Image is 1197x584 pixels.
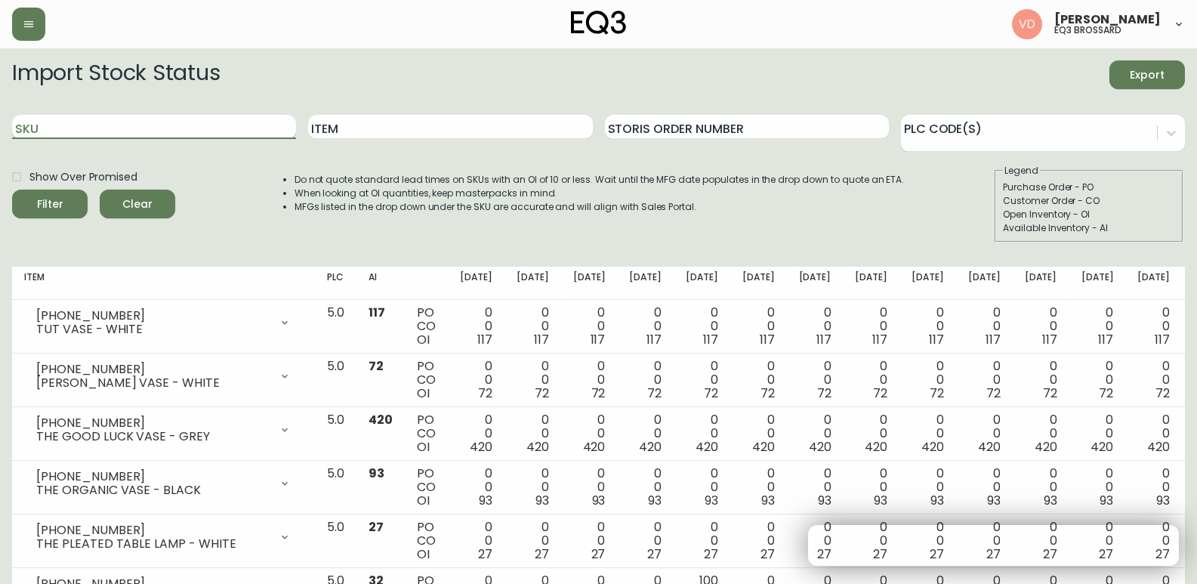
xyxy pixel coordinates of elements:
span: 93 [761,492,775,509]
div: 0 0 [742,467,775,508]
span: 117 [1098,331,1113,348]
span: 72 [535,385,549,402]
div: 0 0 [686,413,718,454]
span: 72 [817,385,831,402]
th: [DATE] [899,267,956,300]
span: 117 [1155,331,1170,348]
span: 72 [1155,385,1170,402]
div: PO CO [417,521,436,561]
div: Customer Order - CO [1003,194,1175,208]
th: [DATE] [504,267,561,300]
span: 72 [591,385,606,402]
div: 0 0 [686,360,718,400]
span: 93 [535,492,549,509]
div: 0 0 [629,306,662,347]
div: THE PLEATED TABLE LAMP - WHITE [36,537,270,551]
div: 0 0 [1025,467,1057,508]
span: 93 [648,492,662,509]
span: 117 [534,331,549,348]
td: 5.0 [315,354,356,407]
span: 93 [1100,492,1113,509]
span: 117 [872,331,887,348]
span: Clear [112,195,163,214]
div: 0 0 [799,467,831,508]
div: 0 0 [573,306,606,347]
span: 72 [986,385,1001,402]
span: 93 [1044,492,1057,509]
span: Show Over Promised [29,169,137,185]
span: 93 [479,492,492,509]
span: 420 [809,438,831,456]
span: 420 [583,438,606,456]
th: [DATE] [1125,267,1182,300]
span: 117 [760,331,775,348]
th: [DATE] [1013,267,1069,300]
span: 420 [1091,438,1113,456]
div: PO CO [417,360,436,400]
div: 0 0 [968,306,1001,347]
span: 27 [535,545,549,563]
div: 0 0 [1025,521,1057,561]
span: 420 [1147,438,1170,456]
div: 0 0 [1025,306,1057,347]
span: 72 [1043,385,1057,402]
span: 420 [921,438,944,456]
span: OI [417,492,430,509]
div: 0 0 [968,360,1001,400]
span: OI [417,385,430,402]
legend: Legend [1003,164,1040,178]
span: 420 [470,438,492,456]
div: 0 0 [629,413,662,454]
span: 420 [978,438,1001,456]
div: 0 0 [912,306,944,347]
div: 0 0 [1081,413,1114,454]
span: 27 [369,518,384,536]
div: 0 0 [855,467,887,508]
img: logo [571,11,627,35]
th: AI [356,267,405,300]
div: Available Inventory - AI [1003,221,1175,235]
div: THE ORGANIC VASE - BLACK [36,484,270,497]
div: 0 0 [742,306,775,347]
div: 0 0 [1137,360,1170,400]
div: 0 0 [573,360,606,400]
span: 93 [930,492,944,509]
div: 0 0 [912,360,944,400]
div: 0 0 [1025,413,1057,454]
div: 0 0 [799,360,831,400]
td: 5.0 [315,461,356,514]
th: [DATE] [787,267,844,300]
span: 27 [478,545,492,563]
span: 27 [760,545,775,563]
span: 72 [1099,385,1113,402]
span: 117 [929,331,944,348]
span: 117 [1042,331,1057,348]
span: 420 [526,438,549,456]
h2: Import Stock Status [12,60,220,89]
span: 420 [1035,438,1057,456]
span: 117 [986,331,1001,348]
th: [DATE] [617,267,674,300]
img: 34cbe8de67806989076631741e6a7c6b [1012,9,1042,39]
div: 0 0 [686,467,718,508]
span: 72 [873,385,887,402]
div: 0 0 [629,467,662,508]
div: 0 0 [517,360,549,400]
span: 117 [703,331,718,348]
span: 117 [477,331,492,348]
span: 420 [696,438,718,456]
span: 27 [704,545,718,563]
span: 420 [369,411,393,428]
div: 0 0 [1081,521,1114,561]
h5: eq3 brossard [1054,26,1121,35]
th: [DATE] [730,267,787,300]
div: PO CO [417,467,436,508]
span: 117 [591,331,606,348]
span: 93 [369,465,384,482]
span: Export [1121,66,1173,85]
div: 0 0 [517,306,549,347]
div: 0 0 [629,521,662,561]
span: 93 [705,492,718,509]
div: [PHONE_NUMBER]THE ORGANIC VASE - BLACK [24,467,303,500]
th: [DATE] [956,267,1013,300]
